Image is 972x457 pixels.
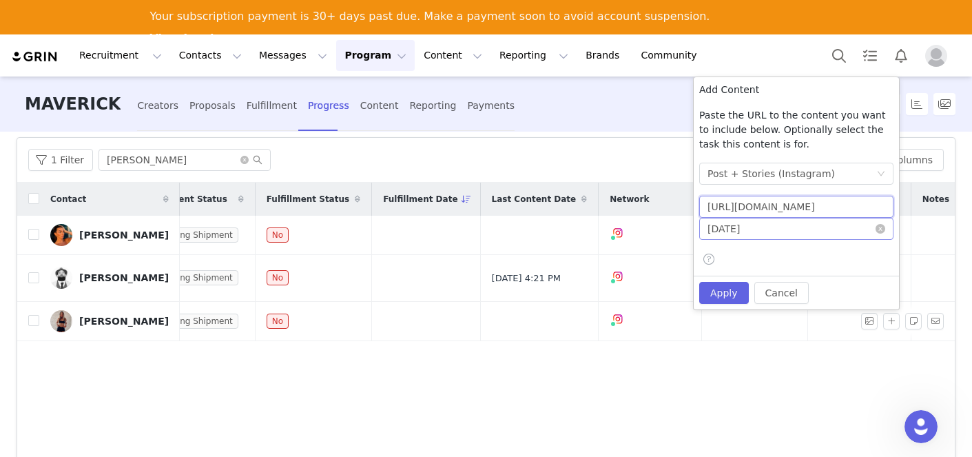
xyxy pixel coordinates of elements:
[267,270,289,285] span: No
[492,193,577,205] span: Last Content Date
[267,314,289,329] span: No
[612,271,623,282] img: instagram.svg
[927,313,949,329] span: Send Email
[880,149,944,171] button: Columns
[415,40,490,71] button: Content
[467,88,515,124] div: Payments
[699,196,893,218] input: Paste the URL
[824,40,854,71] button: Search
[50,224,72,246] img: 59a821ae-f96f-41da-b22d-5995c145aad3.jpg
[336,40,415,71] button: Program
[137,88,178,124] div: Creators
[308,88,349,124] div: Progress
[79,316,169,327] div: [PERSON_NAME]
[904,410,938,443] iframe: Intercom live chat
[71,40,170,71] button: Recruitment
[360,88,399,124] div: Content
[25,77,121,132] h3: MAVERICK
[11,50,59,63] img: grin logo
[267,227,289,243] span: No
[149,193,227,205] span: Shipment Status
[149,314,238,329] span: Awaiting Shipment
[247,88,297,124] div: Fulfillment
[79,230,169,241] div: [PERSON_NAME]
[189,88,236,124] div: Proposals
[877,170,885,179] i: icon: down
[699,282,749,304] button: Apply
[251,40,335,71] button: Messages
[267,193,349,205] span: Fulfillment Status
[855,40,885,71] a: Tasks
[577,40,632,71] a: Brands
[699,218,893,240] input: Posted Date
[612,314,623,325] img: instagram.svg
[699,83,893,97] p: Add Content
[50,193,86,205] span: Contact
[79,272,169,283] div: [PERSON_NAME]
[99,149,271,171] input: Search...
[150,32,235,47] a: View Invoices
[754,282,809,304] button: Cancel
[886,40,916,71] button: Notifications
[492,272,561,285] span: [DATE] 4:21 PM
[922,193,949,205] span: Notes
[50,267,169,289] a: [PERSON_NAME]
[50,310,169,332] a: [PERSON_NAME]
[491,40,577,71] button: Reporting
[925,45,947,67] img: placeholder-profile.jpg
[610,193,649,205] span: Network
[633,40,712,71] a: Community
[171,40,250,71] button: Contacts
[28,149,93,171] button: 1 Filter
[149,227,238,243] span: Awaiting Shipment
[409,88,456,124] div: Reporting
[612,227,623,238] img: instagram.svg
[50,310,72,332] img: f70a314c-f0bb-4db3-813b-5c8aa383e31a--s.jpg
[253,155,262,165] i: icon: search
[876,224,885,234] i: icon: close-circle
[699,108,893,152] p: Paste the URL to the content you want to include below. Optionally select the task this content i...
[149,270,238,285] span: Awaiting Shipment
[917,45,961,67] button: Profile
[240,156,249,164] i: icon: close-circle
[50,267,72,289] img: b104f62d-de66-4692-8540-77f4de9e2537.jpg
[150,10,710,23] div: Your subscription payment is 30+ days past due. Make a payment soon to avoid account suspension.
[50,224,169,246] a: [PERSON_NAME]
[707,163,835,184] div: Post + Stories (Instagram)
[383,193,457,205] span: Fulfillment Date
